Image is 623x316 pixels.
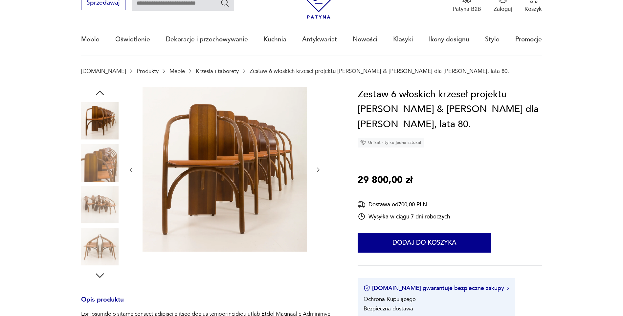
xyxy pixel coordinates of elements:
[358,87,542,132] h1: Zestaw 6 włoskich krzeseł projektu [PERSON_NAME] & [PERSON_NAME] dla [PERSON_NAME], lata 80.
[358,213,450,220] div: Wysyłka w ciągu 7 dni roboczych
[358,200,366,209] img: Ikona dostawy
[515,24,542,55] a: Promocje
[364,285,370,292] img: Ikona certyfikatu
[393,24,413,55] a: Klasyki
[81,144,119,181] img: Zdjęcie produktu Zestaw 6 włoskich krzeseł projektu Mario Marenco & Antonella Scarpitta dla Mobil...
[453,5,481,13] p: Patyna B2B
[81,24,100,55] a: Meble
[360,140,366,146] img: Ikona diamentu
[364,305,413,312] li: Bezpieczna dostawa
[137,68,159,74] a: Produkty
[81,68,126,74] a: [DOMAIN_NAME]
[250,68,509,74] p: Zestaw 6 włoskich krzeseł projektu [PERSON_NAME] & [PERSON_NAME] dla [PERSON_NAME], lata 80.
[485,24,500,55] a: Style
[507,287,509,290] img: Ikona strzałki w prawo
[358,138,424,147] div: Unikat - tylko jedna sztuka!
[364,284,509,292] button: [DOMAIN_NAME] gwarantuje bezpieczne zakupy
[429,24,469,55] a: Ikony designu
[166,24,248,55] a: Dekoracje i przechowywanie
[81,297,339,310] h3: Opis produktu
[81,1,125,6] a: Sprzedawaj
[364,295,416,303] li: Ochrona Kupującego
[524,5,542,13] p: Koszyk
[196,68,239,74] a: Krzesła i taborety
[358,173,412,188] p: 29 800,00 zł
[353,24,377,55] a: Nowości
[494,5,512,13] p: Zaloguj
[143,87,307,252] img: Zdjęcie produktu Zestaw 6 włoskich krzeseł projektu Mario Marenco & Antonella Scarpitta dla Mobil...
[81,186,119,223] img: Zdjęcie produktu Zestaw 6 włoskich krzeseł projektu Mario Marenco & Antonella Scarpitta dla Mobil...
[358,233,491,253] button: Dodaj do koszyka
[169,68,185,74] a: Meble
[115,24,150,55] a: Oświetlenie
[302,24,337,55] a: Antykwariat
[264,24,286,55] a: Kuchnia
[81,228,119,265] img: Zdjęcie produktu Zestaw 6 włoskich krzeseł projektu Mario Marenco & Antonella Scarpitta dla Mobil...
[81,102,119,140] img: Zdjęcie produktu Zestaw 6 włoskich krzeseł projektu Mario Marenco & Antonella Scarpitta dla Mobil...
[358,200,450,209] div: Dostawa od 700,00 PLN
